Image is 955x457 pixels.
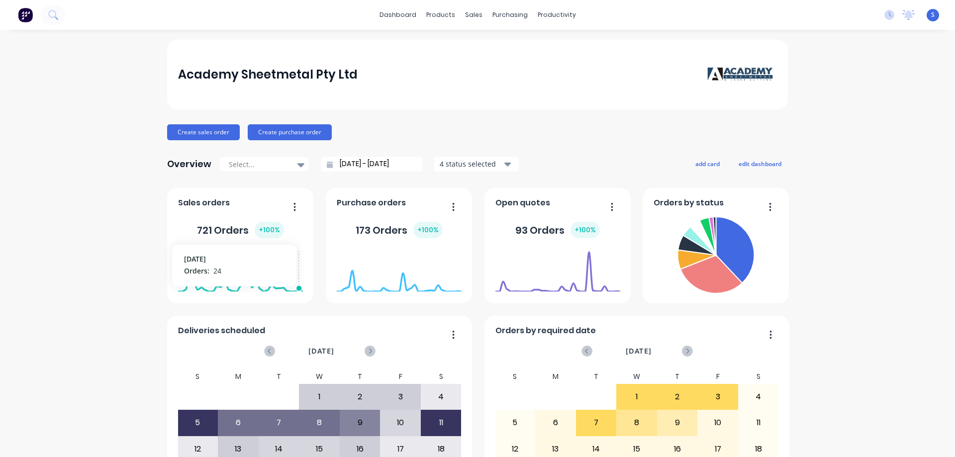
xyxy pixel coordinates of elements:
[375,7,421,22] a: dashboard
[421,369,462,384] div: S
[698,384,738,409] div: 3
[178,369,218,384] div: S
[931,10,935,19] span: S
[178,65,358,85] div: Academy Sheetmetal Pty Ltd
[495,369,536,384] div: S
[299,369,340,384] div: W
[380,369,421,384] div: F
[340,384,380,409] div: 2
[259,410,299,435] div: 7
[495,197,550,209] span: Open quotes
[440,159,502,169] div: 4 status selected
[617,384,657,409] div: 1
[308,346,334,357] span: [DATE]
[340,410,380,435] div: 9
[218,369,259,384] div: M
[178,410,218,435] div: 5
[167,124,240,140] button: Create sales order
[460,7,487,22] div: sales
[495,410,535,435] div: 5
[698,410,738,435] div: 10
[739,410,778,435] div: 11
[571,222,600,238] div: + 100 %
[259,369,299,384] div: T
[434,157,519,172] button: 4 status selected
[697,369,738,384] div: F
[689,157,726,170] button: add card
[738,369,779,384] div: S
[337,197,406,209] span: Purchase orders
[707,67,777,82] img: Academy Sheetmetal Pty Ltd
[515,222,600,238] div: 93 Orders
[18,7,33,22] img: Factory
[421,7,460,22] div: products
[178,197,230,209] span: Sales orders
[487,7,533,22] div: purchasing
[421,384,461,409] div: 4
[381,384,420,409] div: 3
[299,410,339,435] div: 8
[658,384,697,409] div: 2
[732,157,788,170] button: edit dashboard
[495,325,596,337] span: Orders by required date
[299,384,339,409] div: 1
[657,369,698,384] div: T
[413,222,443,238] div: + 100 %
[536,410,575,435] div: 6
[197,222,284,238] div: 721 Orders
[654,197,724,209] span: Orders by status
[421,410,461,435] div: 11
[167,154,211,174] div: Overview
[533,7,581,22] div: productivity
[248,124,332,140] button: Create purchase order
[626,346,652,357] span: [DATE]
[616,369,657,384] div: W
[535,369,576,384] div: M
[739,384,778,409] div: 4
[381,410,420,435] div: 10
[617,410,657,435] div: 8
[255,222,284,238] div: + 100 %
[356,222,443,238] div: 173 Orders
[658,410,697,435] div: 9
[340,369,381,384] div: T
[576,410,616,435] div: 7
[576,369,617,384] div: T
[218,410,258,435] div: 6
